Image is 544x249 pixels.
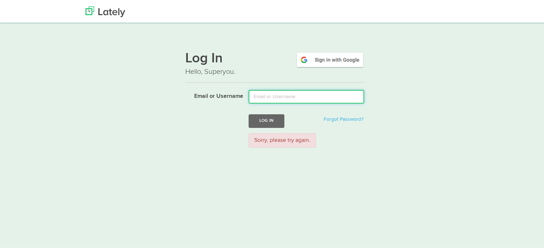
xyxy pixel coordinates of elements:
img: Lately [85,5,125,16]
p: Hello, Superyou. [185,66,364,76]
button: Log In [249,113,284,126]
input: Email or Username [249,89,364,102]
div: Sorry, please try again. [249,132,316,147]
a: Forgot Password? [324,116,363,121]
h1: Log In [185,51,364,66]
img: google-signin.png [296,51,364,67]
label: Email or Username [180,89,243,100]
